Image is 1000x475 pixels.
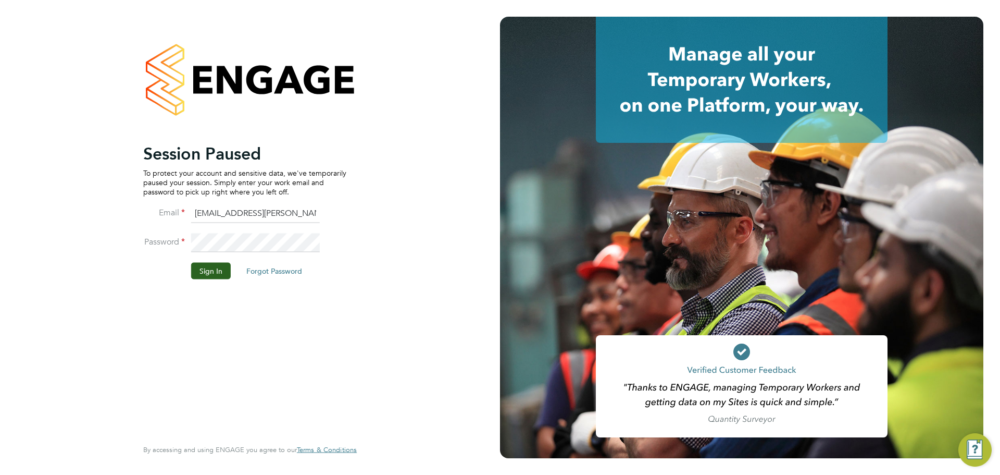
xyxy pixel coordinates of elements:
label: Password [143,236,185,247]
input: Enter your work email... [191,204,320,223]
label: Email [143,207,185,218]
p: To protect your account and sensitive data, we've temporarily paused your session. Simply enter y... [143,168,346,197]
button: Forgot Password [238,262,310,279]
button: Engage Resource Center [958,433,992,467]
span: By accessing and using ENGAGE you agree to our [143,445,357,454]
button: Sign In [191,262,231,279]
h2: Session Paused [143,143,346,164]
a: Terms & Conditions [297,446,357,454]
